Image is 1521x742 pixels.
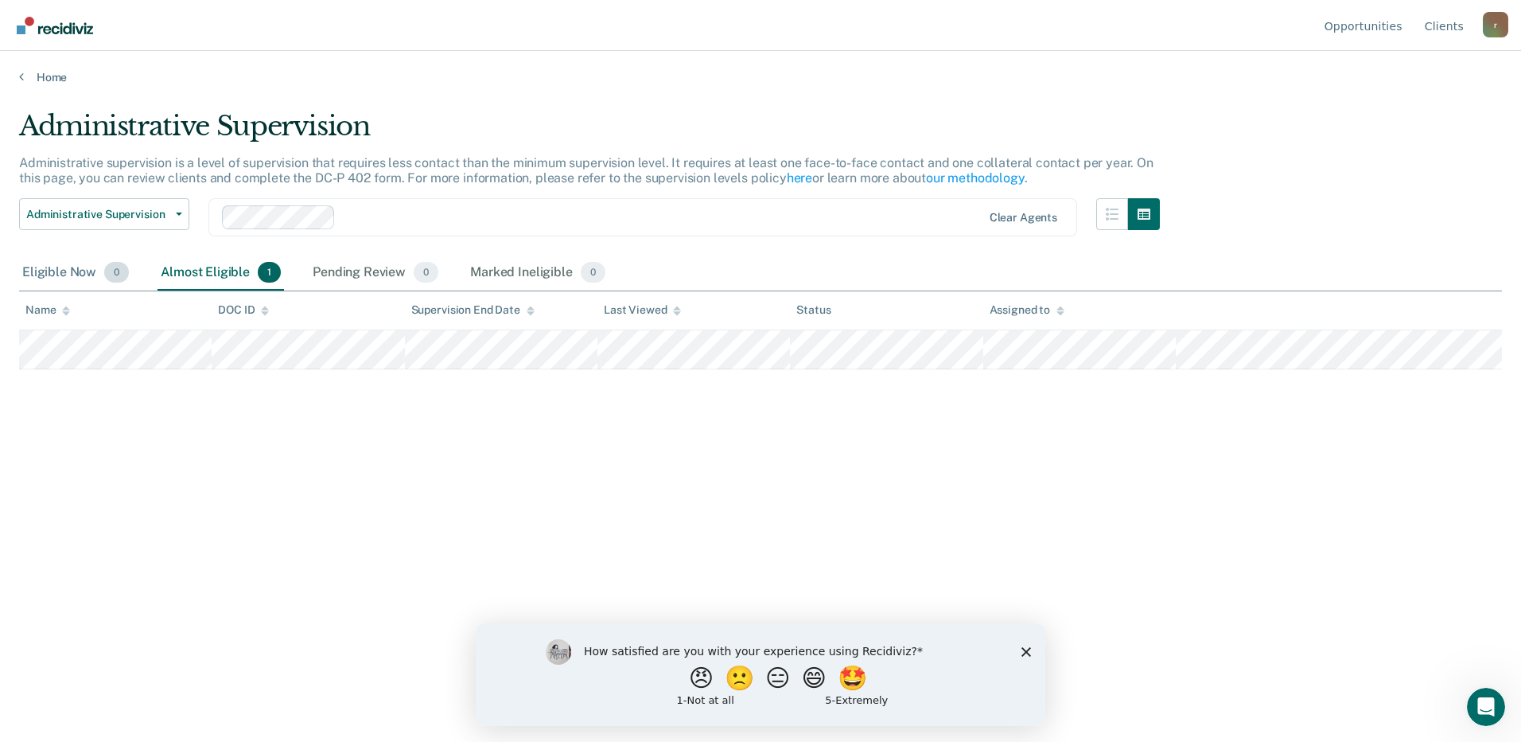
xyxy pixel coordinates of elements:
[158,256,284,291] div: Almost Eligible1
[19,198,189,230] button: Administrative Supervision
[414,262,438,283] span: 0
[1483,12,1508,37] div: r
[17,17,93,34] img: Recidiviz
[581,262,605,283] span: 0
[990,303,1064,317] div: Assigned to
[926,170,1025,185] a: our methodology
[467,256,609,291] div: Marked Ineligible0
[787,170,812,185] a: here
[796,303,831,317] div: Status
[19,155,1153,185] p: Administrative supervision is a level of supervision that requires less contact than the minimum ...
[1483,12,1508,37] button: Profile dropdown button
[218,303,269,317] div: DOC ID
[411,303,535,317] div: Supervision End Date
[104,262,129,283] span: 0
[990,211,1057,225] div: Clear agents
[476,623,1045,726] iframe: Survey by Kim from Recidiviz
[1467,688,1505,726] iframe: Intercom live chat
[19,110,1160,155] div: Administrative Supervision
[25,303,70,317] div: Name
[258,262,281,283] span: 1
[19,70,1502,84] a: Home
[309,256,442,291] div: Pending Review0
[604,303,681,317] div: Last Viewed
[19,256,132,291] div: Eligible Now0
[26,208,169,221] span: Administrative Supervision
